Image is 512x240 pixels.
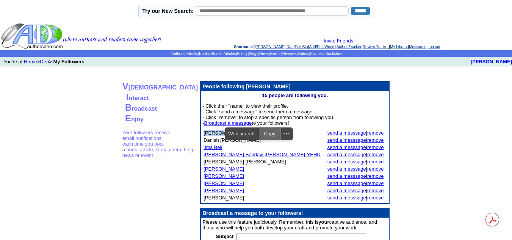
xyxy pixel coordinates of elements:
font: njoy [131,116,144,122]
b: > My Followers [49,59,85,64]
a: send a messsage [327,137,366,143]
font: Your followers receive email notifications each time you post a book, article, story, poem, blog,... [122,130,195,158]
font: nteract [128,95,149,101]
font: | [327,152,384,157]
a: [PERSON_NAME] [204,188,244,193]
b: 15 people are following you. [262,93,328,98]
a: Stories [211,52,222,56]
font: | [327,166,384,172]
font: [PERSON_NAME] [204,130,244,136]
a: Review Tracker [363,45,389,49]
font: | [327,180,384,186]
a: [PERSON_NAME] [204,180,244,186]
a: Log out [427,45,440,49]
a: [PERSON_NAME] Bendavi [PERSON_NAME]-YEHU [204,152,320,157]
a: Poetry [237,52,248,56]
a: Books [199,52,210,56]
a: send a messsage [327,173,366,179]
span: Web search [225,128,259,140]
a: News [259,52,269,56]
a: remove [367,152,384,157]
a: remove [367,137,384,143]
a: Invite Friends! [324,38,355,44]
a: send a messsage [327,188,366,193]
b: [PERSON_NAME] [471,59,512,64]
font: V [122,81,128,91]
font: E [125,113,131,123]
a: Bookstore [326,52,343,56]
a: eBooks [185,52,198,56]
a: remove [367,130,384,136]
a: [PERSON_NAME] Den [254,45,293,49]
label: Try our New Search: [142,8,194,14]
a: send a messsage [327,166,366,172]
a: send a messsage [327,130,366,136]
a: Broadcast a message [204,120,252,126]
div: : | | | | | | | [163,38,511,49]
font: [PERSON_NAME] [204,195,244,201]
font: | [327,195,384,201]
a: Add/Edit Works [309,45,335,49]
font: | [327,137,384,143]
a: send a messsage [327,159,366,165]
p: Broadcast a message to your followers! [202,210,387,216]
a: [PERSON_NAME] [471,58,512,64]
a: Success [310,52,324,56]
font: I [126,92,129,102]
a: Articles [223,52,236,56]
font: | [327,130,384,136]
a: send a messsage [327,195,366,201]
font: Please use this feature judiciously. Remember, this is captive audience, and those who will help ... [202,219,377,231]
font: | [327,173,384,179]
a: My Library [390,45,408,49]
font: B [125,102,132,113]
a: Messages [409,45,426,49]
a: Jms Bell [204,144,222,150]
a: [PERSON_NAME] [204,166,244,172]
font: Subject [216,234,233,239]
span: Shortcuts: [234,45,253,49]
font: - Click their "name" to view their profile. - Click "send a message" to send them a message. - Cl... [202,103,334,126]
font: [DEMOGRAPHIC_DATA] [128,84,198,91]
a: remove [367,180,384,186]
a: Authors [171,52,184,56]
a: remove [367,166,384,172]
img: header_logo2.gif [1,23,161,49]
a: Videos [297,52,309,56]
a: send a messsage [327,144,366,150]
a: send a messsage [327,152,366,157]
font: roadcast [132,105,157,112]
a: remove [367,144,384,150]
p: People following [PERSON_NAME] [202,83,387,89]
a: Den [40,59,49,64]
a: remove [367,188,384,193]
div: Copy [259,128,280,140]
a: Author Tracker [337,45,362,49]
a: Events [270,52,282,56]
b: your [318,219,329,225]
font: | [327,188,384,193]
a: Blogs [249,52,258,56]
a: Home [24,59,37,64]
a: send a messsage [327,180,366,186]
a: Reviews [282,52,297,56]
a: [PERSON_NAME] [204,173,244,179]
img: shim.gif [200,204,204,208]
font: Danish [PERSON_NAME] [204,137,261,143]
a: remove [367,173,384,179]
a: remove [367,195,384,201]
font: [PERSON_NAME] [PERSON_NAME] [204,159,286,165]
font: You're at: > [3,59,85,64]
img: shim.gif [200,67,201,79]
a: Edit Bio [295,45,308,49]
font: | [327,159,384,165]
a: remove [367,159,384,165]
font: | [327,144,384,150]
